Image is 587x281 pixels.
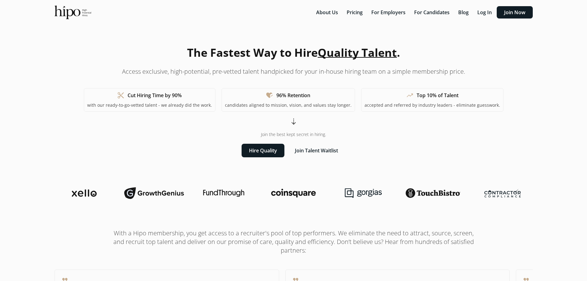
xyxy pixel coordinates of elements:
[109,229,479,255] h1: With a Hipo membership, you get access to a recruiter's pool of top performers. We eliminate the ...
[287,144,345,157] button: Join Talent Waitlist
[345,188,382,198] img: gorgias-logo
[312,6,342,19] button: About Us
[55,6,91,19] img: official-logo
[474,9,497,16] a: Log In
[365,102,500,108] p: accepted and referred by industry leaders - eliminate guesswork.
[290,118,297,125] span: arrow_cool_down
[242,144,284,157] button: Hire Quality
[368,9,410,16] a: For Employers
[455,6,472,19] button: Blog
[417,92,459,99] h1: Top 10% of Talent
[455,9,474,16] a: Blog
[318,45,397,60] span: Quality Talent
[87,102,212,108] p: with our ready-to-go-vetted talent - we already did the work.
[124,187,184,199] img: growthgenius-logo
[128,92,182,99] h1: Cut Hiring Time by 90%
[497,6,533,19] button: Join Now
[484,189,521,197] img: contractor-compliance-logo
[122,67,465,76] p: Access exclusive, high-potential, pre-vetted talent handpicked for your in-house hiring team on a...
[406,92,414,99] span: trending_up
[72,189,97,197] img: xello-logo
[410,9,455,16] a: For Candidates
[312,9,343,16] a: About Us
[266,92,273,99] span: heart_check
[368,6,409,19] button: For Employers
[497,9,533,16] a: Join Now
[225,102,352,108] p: candidates aligned to mission, vision, and values stay longer.
[410,6,453,19] button: For Candidates
[187,44,400,61] h1: The Fastest Way to Hire .
[203,189,244,197] img: fundthrough-logo
[343,6,366,19] button: Pricing
[271,189,316,197] img: coinsquare-logo
[261,131,326,138] span: Join the best kept secret in hiring.
[474,6,495,19] button: Log In
[343,9,368,16] a: Pricing
[117,92,124,99] span: content_cut
[276,92,310,99] h1: 96% Retention
[406,188,460,198] img: touchbistro-logo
